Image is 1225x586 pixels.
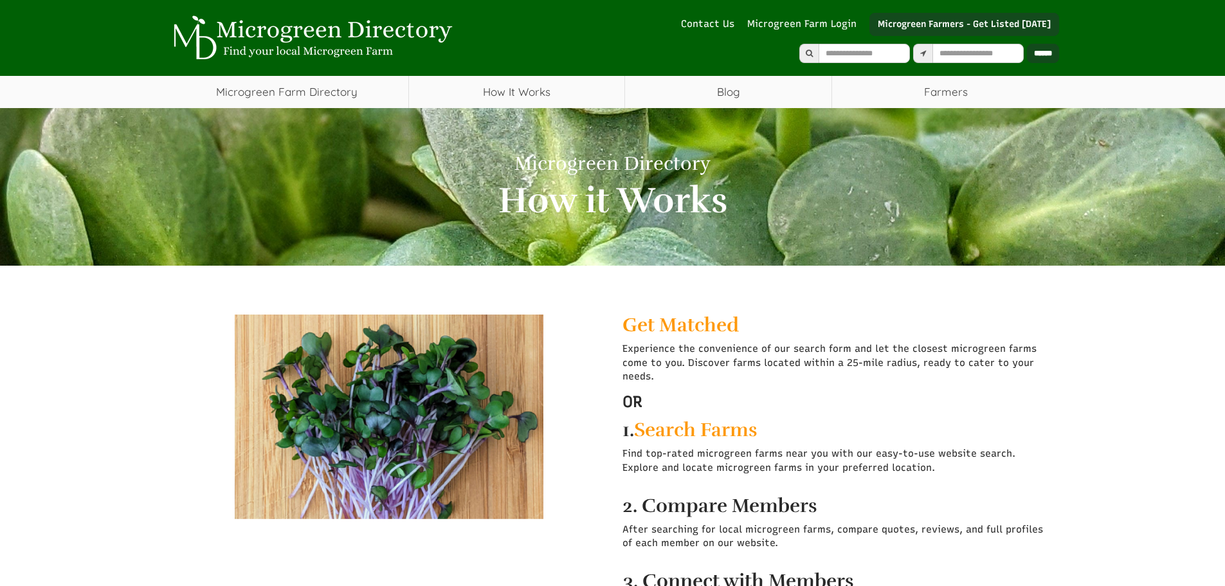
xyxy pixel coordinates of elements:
span: Farmers [832,76,1059,108]
img: db5fd87d105f0e1ae5d00f7173c24f0fd82c2260.jpg [235,315,543,519]
h2: How it Works [176,181,1050,221]
a: Blog [625,76,831,108]
p: After searching for local microgreen farms, compare quotes, reviews, and full profiles of each me... [622,523,1050,551]
a: Search Farms [634,418,758,442]
h1: Microgreen Directory [176,153,1050,174]
img: Microgreen Directory [166,15,455,60]
a: Get Matched [622,313,739,337]
strong: 1. [622,418,634,442]
a: How It Works [409,76,624,108]
a: Microgreen Farm Login [747,17,863,31]
p: Find top-rated microgreen farms near you with our easy-to-use website search. Explore and locate ... [622,447,1050,475]
strong: OR [622,392,642,411]
strong: 2. Compare Members [622,494,817,518]
a: Microgreen Farm Directory [166,76,408,108]
p: Experience the convenience of our search form and let the closest microgreen farms come to you. D... [622,342,1050,383]
a: Contact Us [675,17,741,31]
a: Microgreen Farmers - Get Listed [DATE] [869,13,1059,36]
